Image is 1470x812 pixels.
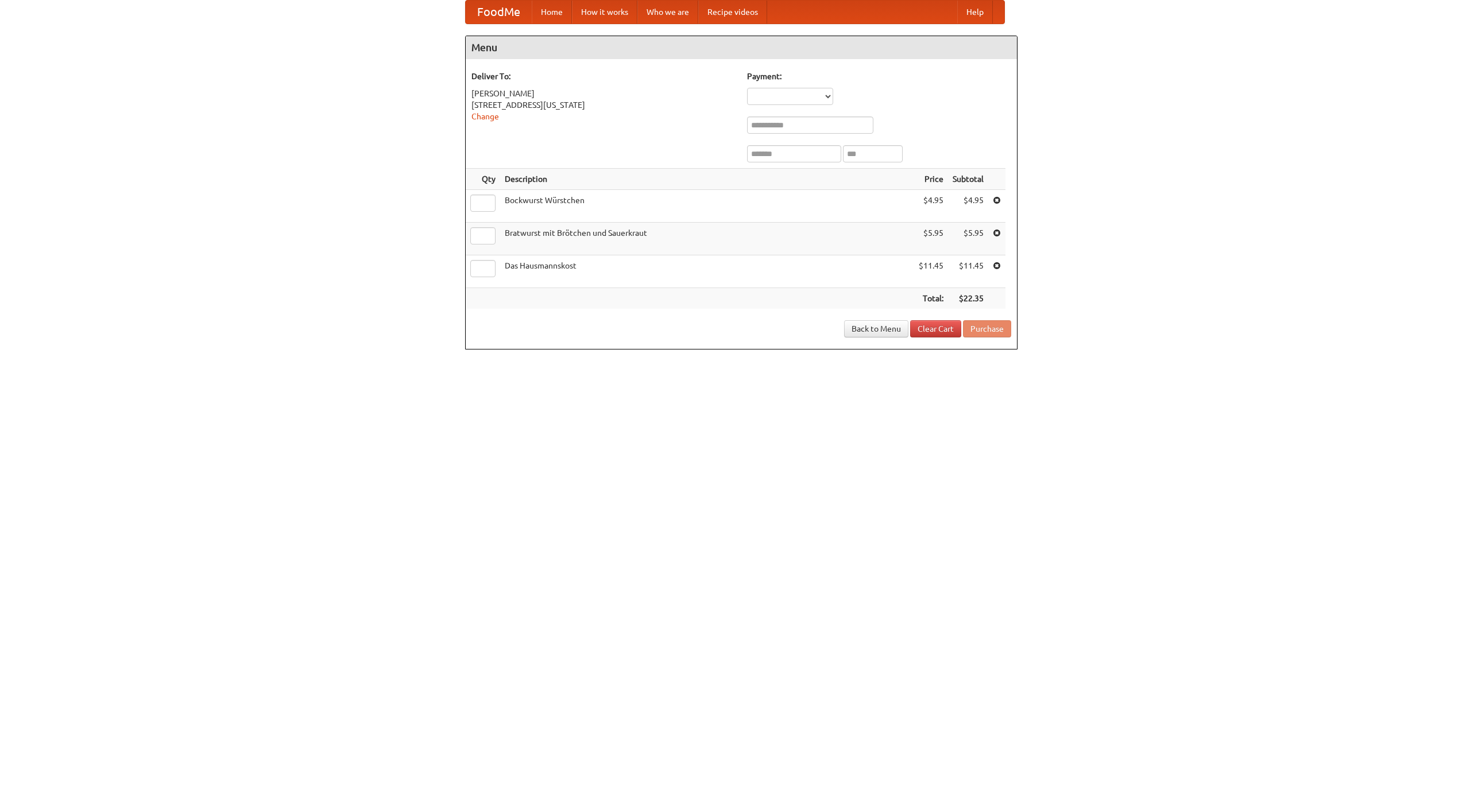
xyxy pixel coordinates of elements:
[698,1,767,24] a: Recipe videos
[637,1,698,24] a: Who we are
[532,1,572,24] a: Home
[914,223,948,255] td: $5.95
[948,190,988,223] td: $4.95
[500,223,914,255] td: Bratwurst mit Brötchen und Sauerkraut
[747,71,1011,82] h5: Payment:
[963,320,1011,337] button: Purchase
[466,169,500,190] th: Qty
[914,169,948,190] th: Price
[914,190,948,223] td: $4.95
[500,169,914,190] th: Description
[948,169,988,190] th: Subtotal
[910,320,961,337] a: Clear Cart
[471,99,736,111] div: [STREET_ADDRESS][US_STATE]
[914,288,948,309] th: Total:
[471,88,736,99] div: [PERSON_NAME]
[466,36,1017,59] h4: Menu
[466,1,532,24] a: FoodMe
[471,71,736,82] h5: Deliver To:
[500,255,914,288] td: Das Hausmannskost
[948,255,988,288] td: $11.45
[471,112,499,121] a: Change
[914,255,948,288] td: $11.45
[957,1,993,24] a: Help
[844,320,908,337] a: Back to Menu
[500,190,914,223] td: Bockwurst Würstchen
[948,223,988,255] td: $5.95
[948,288,988,309] th: $22.35
[572,1,637,24] a: How it works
